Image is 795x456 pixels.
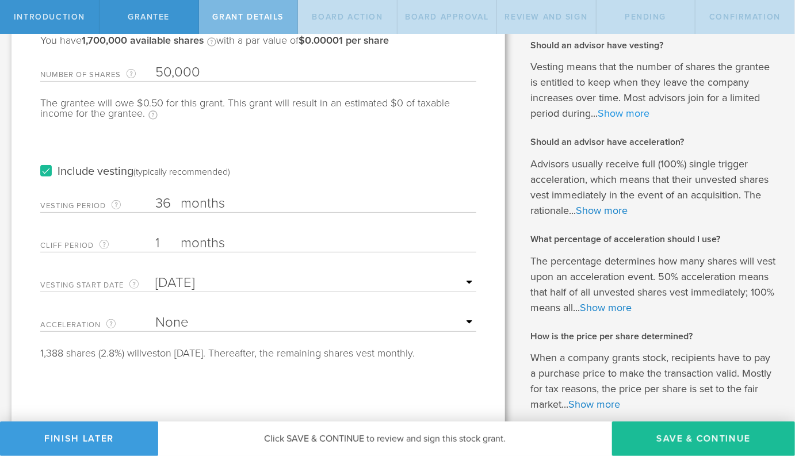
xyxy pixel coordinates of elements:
[405,12,488,22] span: Board Approval
[142,347,160,359] span: vest
[128,12,170,22] span: Grantee
[505,12,588,22] span: Review and Sign
[155,195,476,212] input: Number of months
[530,59,778,121] p: Vesting means that the number of shares the grantee is entitled to keep when they leave the compa...
[530,254,778,316] p: The percentage determines how many shares will vest upon an acceleration event. 50% acceleration ...
[133,166,230,178] div: (typically recommended)
[40,239,155,252] label: Cliff Period
[213,12,284,22] span: Grant Details
[155,64,476,81] input: Required
[612,421,795,456] button: Save & Continue
[530,350,778,412] p: When a company grants stock, recipients have to pay a purchase price to make the transaction vali...
[530,39,778,52] h2: Should an advisor have vesting?
[580,301,632,314] a: Show more
[40,199,155,212] label: Vesting Period
[40,35,389,58] div: You have
[40,318,155,331] label: Acceleration
[158,421,612,456] div: Click SAVE & CONTINUE to review and sign this stock grant.
[598,107,649,120] a: Show more
[40,278,155,292] label: Vesting Start Date
[530,136,778,148] h2: Should an advisor have acceleration?
[181,235,296,254] label: months
[625,12,666,22] span: Pending
[181,195,296,214] label: months
[14,12,85,22] span: Introduction
[40,98,476,131] div: The grantee will owe $0.50 for this grant. This grant will result in an estimated $0 of taxable i...
[155,235,476,252] input: Number of months
[299,34,389,47] b: $0.00001 per share
[312,12,383,22] span: Board Action
[530,156,778,219] p: Advisors usually receive full (100%) single trigger acceleration, which means that their unvested...
[216,34,389,47] span: with a par value of
[82,34,204,47] b: 1,700,000 available shares
[40,348,476,358] div: 1,388 shares (2.8%) will on [DATE]. Thereafter, the remaining shares vest monthly.
[568,398,620,411] a: Show more
[709,12,781,22] span: Confirmation
[530,330,778,343] h2: How is the price per share determined?
[576,204,628,217] a: Show more
[40,166,230,178] label: Include vesting
[155,274,476,292] input: Required
[40,68,155,81] label: Number of Shares
[530,233,778,246] h2: What percentage of acceleration should I use?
